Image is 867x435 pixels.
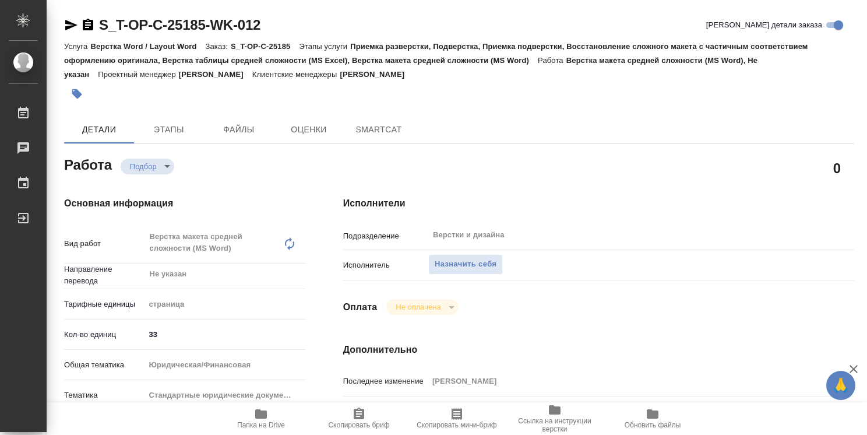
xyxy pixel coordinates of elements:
span: Этапы [141,122,197,137]
button: Обновить файлы [604,402,702,435]
h2: 0 [833,158,841,178]
input: ✎ Введи что-нибудь [144,326,306,343]
span: [PERSON_NAME] детали заказа [706,19,822,31]
a: S_T-OP-C-25185-WK-012 [99,17,260,33]
button: Скопировать бриф [310,402,408,435]
button: 🙏 [826,371,855,400]
button: Папка на Drive [212,402,310,435]
p: [PERSON_NAME] [340,70,413,79]
p: Тематика [64,390,144,401]
p: Этапы услуги [299,42,350,51]
span: 🙏 [831,373,851,398]
span: Файлы [211,122,267,137]
div: Подбор [121,159,174,174]
button: Подбор [126,162,160,171]
span: Скопировать мини-бриф [417,421,496,429]
p: Проектный менеджер [98,70,178,79]
h2: Работа [64,153,112,174]
p: Приемка разверстки, Подверстка, Приемка подверстки, Восстановление сложного макета с частичным со... [64,42,808,65]
h4: Исполнители [343,197,854,211]
p: Вид работ [64,238,144,250]
button: Назначить себя [428,254,503,275]
span: Папка на Drive [237,421,285,429]
button: Скопировать ссылку [81,18,95,32]
p: Последнее изменение [343,376,428,387]
p: Общая тематика [64,359,144,371]
span: Ссылка на инструкции верстки [513,417,597,433]
span: SmartCat [351,122,407,137]
p: Клиентские менеджеры [252,70,340,79]
p: Верстка Word / Layout Word [90,42,205,51]
span: Скопировать бриф [328,421,389,429]
h4: Основная информация [64,197,297,211]
p: Работа [538,56,566,65]
span: Оценки [281,122,337,137]
p: Подразделение [343,230,428,242]
span: Детали [71,122,127,137]
p: [PERSON_NAME] [179,70,252,79]
h4: Дополнительно [343,343,854,357]
p: S_T-OP-C-25185 [231,42,299,51]
button: Добавить тэг [64,81,90,107]
p: Исполнитель [343,259,428,271]
button: Не оплачена [392,302,444,312]
p: Кол-во единиц [64,329,144,341]
input: Пустое поле [428,373,812,390]
div: Стандартные юридические документы, договоры, уставы [144,385,306,405]
button: Ссылка на инструкции верстки [506,402,604,435]
h4: Оплата [343,300,378,314]
span: Назначить себя [435,258,496,271]
p: Тарифные единицы [64,299,144,310]
div: Подбор [386,299,458,315]
div: Юридическая/Финансовая [144,355,306,375]
p: Заказ: [206,42,231,51]
button: Скопировать мини-бриф [408,402,506,435]
button: Скопировать ссылку для ЯМессенджера [64,18,78,32]
p: Направление перевода [64,264,144,287]
span: Обновить файлы [625,421,681,429]
p: Услуга [64,42,90,51]
div: страница [144,294,306,314]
